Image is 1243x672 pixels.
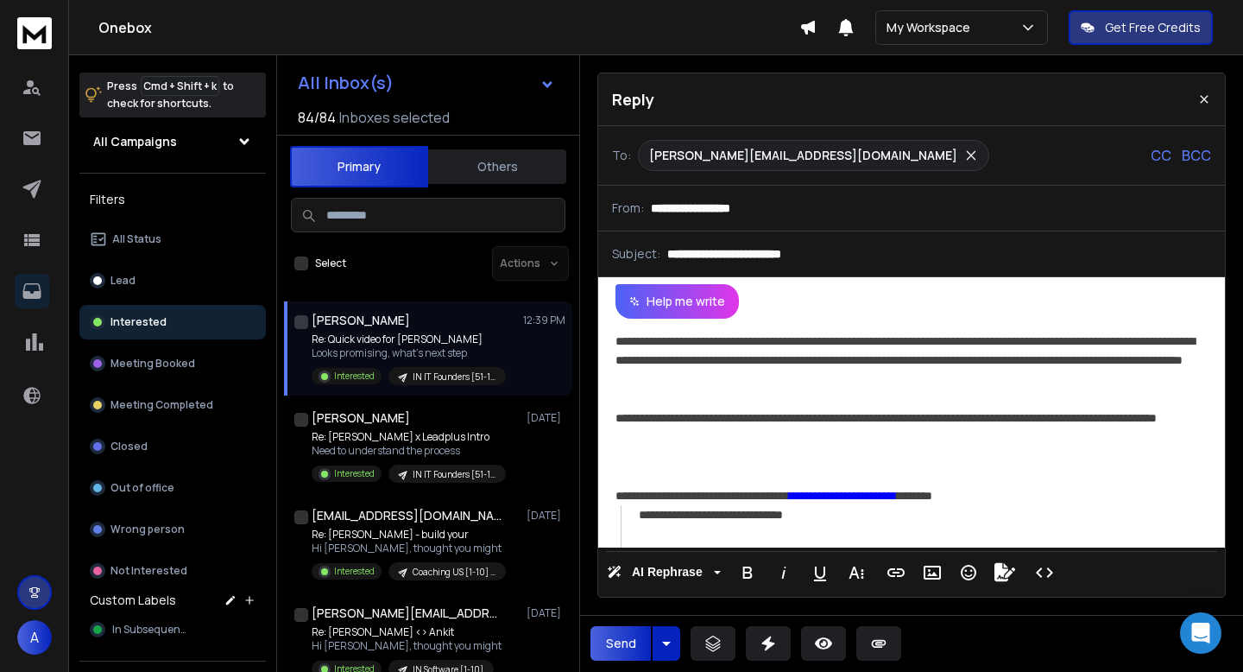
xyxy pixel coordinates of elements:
[952,555,985,590] button: Emoticons
[298,74,394,92] h1: All Inbox(s)
[312,528,506,542] p: Re: [PERSON_NAME] - build your
[79,305,266,339] button: Interested
[312,605,502,622] h1: [PERSON_NAME][EMAIL_ADDRESS][DOMAIN_NAME]
[298,107,336,128] span: 84 / 84
[110,440,148,453] p: Closed
[916,555,949,590] button: Insert Image (⌘P)
[767,555,800,590] button: Italic (⌘I)
[284,66,569,100] button: All Inbox(s)
[731,555,764,590] button: Bold (⌘B)
[110,274,136,288] p: Lead
[523,314,565,327] p: 12:39 PM
[1028,555,1061,590] button: Code View
[1069,10,1213,45] button: Get Free Credits
[590,626,651,661] button: Send
[79,124,266,159] button: All Campaigns
[612,87,654,111] p: Reply
[110,315,167,329] p: Interested
[98,17,799,38] h1: Onebox
[90,592,176,609] h3: Custom Labels
[312,444,506,458] p: Need to understand the process
[527,509,565,523] p: [DATE]
[334,370,375,383] p: Interested
[79,187,266,212] h3: Filters
[79,388,266,422] button: Meeting Completed
[1182,145,1211,166] p: BCC
[112,623,192,637] span: In Subsequence
[312,346,506,360] p: Looks promising, what's next step
[17,17,52,49] img: logo
[612,147,631,164] p: To:
[603,555,724,590] button: AI Rephrase
[79,512,266,547] button: Wrong person
[612,245,660,263] p: Subject:
[79,346,266,381] button: Meeting Booked
[334,467,375,480] p: Interested
[110,564,187,578] p: Not Interested
[290,146,428,187] button: Primary
[79,612,266,647] button: In Subsequence
[887,19,977,36] p: My Workspace
[339,107,450,128] h3: Inboxes selected
[312,625,502,639] p: Re: [PERSON_NAME] <> Ankit
[628,565,706,580] span: AI Rephrase
[649,147,957,164] p: [PERSON_NAME][EMAIL_ADDRESS][DOMAIN_NAME]
[312,333,506,346] p: Re: Quick video for [PERSON_NAME]
[112,232,161,246] p: All Status
[312,430,506,444] p: Re: [PERSON_NAME] x Leadplus Intro
[527,606,565,620] p: [DATE]
[312,507,502,524] h1: [EMAIL_ADDRESS][DOMAIN_NAME]
[413,371,495,384] p: IN IT Founders [51-100]
[413,468,495,481] p: IN IT Founders [51-100]
[110,357,195,371] p: Meeting Booked
[79,471,266,505] button: Out of office
[1105,19,1201,36] p: Get Free Credits
[312,409,410,427] h1: [PERSON_NAME]
[988,555,1021,590] button: Signature
[315,257,346,270] label: Select
[17,620,52,655] button: A
[312,639,502,653] p: Hi [PERSON_NAME], thought you might
[615,284,739,319] button: Help me write
[79,222,266,257] button: All Status
[110,523,185,536] p: Wrong person
[612,200,644,217] p: From:
[413,566,495,579] p: Coaching US [1-10] VP Head
[840,555,873,590] button: More Text
[141,76,219,96] span: Cmd + Shift + k
[79,429,266,464] button: Closed
[79,263,266,298] button: Lead
[312,542,506,555] p: Hi [PERSON_NAME], thought you might
[880,555,912,590] button: Insert Link (⌘K)
[312,312,410,329] h1: [PERSON_NAME]
[110,398,213,412] p: Meeting Completed
[107,78,234,112] p: Press to check for shortcuts.
[110,481,174,495] p: Out of office
[1180,612,1221,654] div: Open Intercom Messenger
[527,411,565,425] p: [DATE]
[334,565,375,578] p: Interested
[428,148,566,186] button: Others
[93,133,177,150] h1: All Campaigns
[804,555,836,590] button: Underline (⌘U)
[79,554,266,588] button: Not Interested
[1151,145,1171,166] p: CC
